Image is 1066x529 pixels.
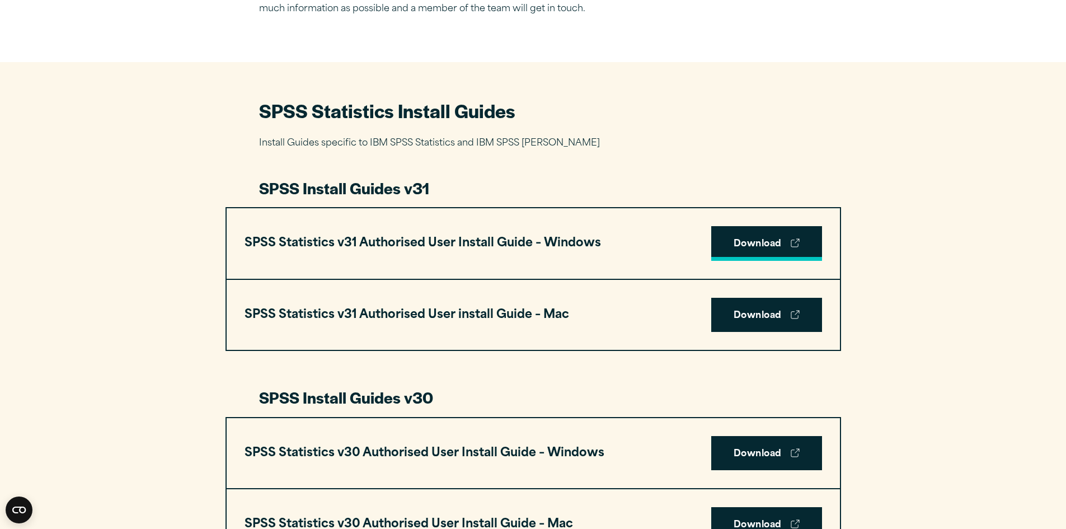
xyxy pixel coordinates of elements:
h2: SPSS Statistics Install Guides [259,98,807,123]
h3: SPSS Statistics v31 Authorised User Install Guide – Windows [245,233,601,254]
h3: SPSS Statistics v31 Authorised User install Guide – Mac [245,305,569,326]
p: Install Guides specific to IBM SPSS Statistics and IBM SPSS [PERSON_NAME] [259,135,807,152]
a: Download [711,298,822,333]
a: Download [711,436,822,471]
button: Open CMP widget [6,497,32,523]
h3: SPSS Install Guides v30 [259,387,807,408]
h3: SPSS Statistics v30 Authorised User Install Guide – Windows [245,443,604,464]
a: Download [711,226,822,261]
h3: SPSS Install Guides v31 [259,177,807,199]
